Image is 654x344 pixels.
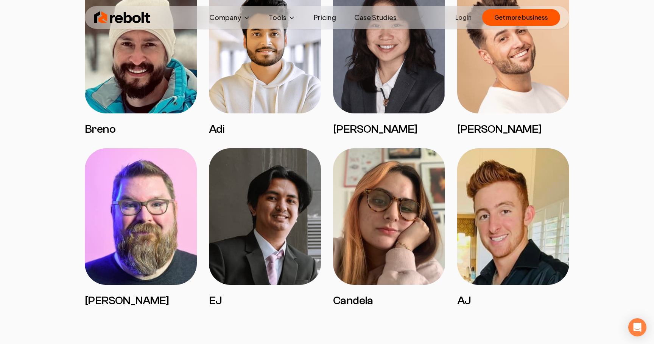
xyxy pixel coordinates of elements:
h3: AJ [457,294,569,308]
a: Case Studies [348,10,403,25]
h3: EJ [209,294,321,308]
h3: [PERSON_NAME] [457,123,569,136]
h3: Breno [85,123,197,136]
img: Candela [333,148,445,285]
h3: [PERSON_NAME] [85,294,197,308]
div: Open Intercom Messenger [628,318,646,336]
button: Get more business [482,9,560,26]
h3: [PERSON_NAME] [333,123,445,136]
img: Rebolt Logo [94,10,151,25]
img: EJ [209,148,321,285]
button: Company [203,10,257,25]
a: Login [455,13,472,22]
img: John [85,148,197,285]
button: Tools [263,10,302,25]
h3: Candela [333,294,445,308]
img: AJ [457,148,569,285]
a: Pricing [308,10,342,25]
h3: Adi [209,123,321,136]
